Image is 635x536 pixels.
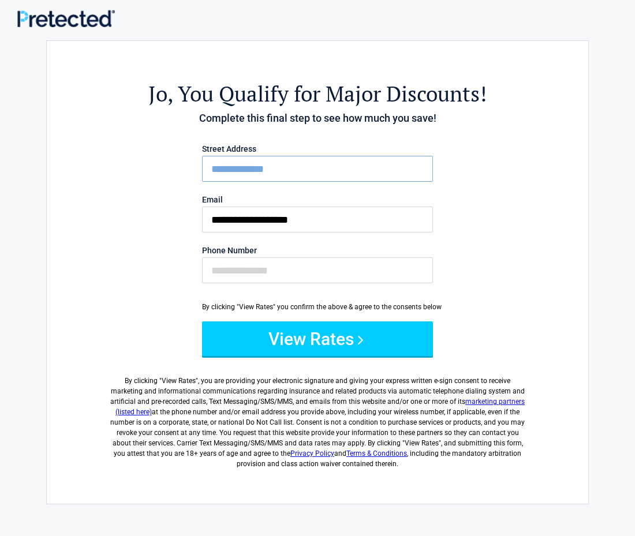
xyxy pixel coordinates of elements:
img: Main Logo [17,10,115,28]
label: Email [202,196,433,204]
label: By clicking " ", you are providing your electronic signature and giving your express written e-si... [110,366,525,469]
span: View Rates [162,377,196,385]
span: jo [148,80,167,108]
a: Terms & Conditions [346,449,407,458]
h4: Complete this final step to see how much you save! [110,111,525,126]
div: By clicking "View Rates" you confirm the above & agree to the consents below [202,302,433,312]
a: Privacy Policy [290,449,334,458]
label: Street Address [202,145,433,153]
h2: , You Qualify for Major Discounts! [110,80,525,108]
label: Phone Number [202,246,433,254]
button: View Rates [202,321,433,356]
